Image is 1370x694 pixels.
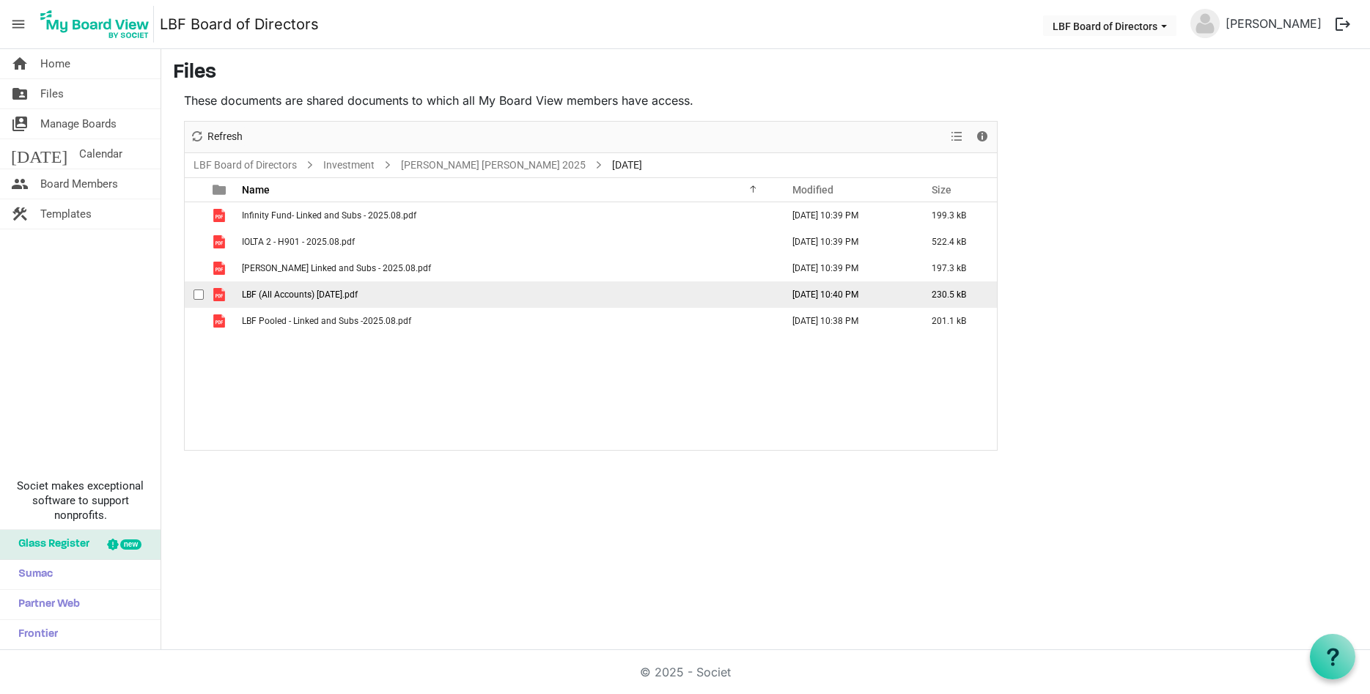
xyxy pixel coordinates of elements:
[11,109,29,139] span: switch_account
[11,169,29,199] span: people
[7,479,154,523] span: Societ makes exceptional software to support nonprofits.
[1327,9,1358,40] button: logout
[932,184,951,196] span: Size
[206,128,244,146] span: Refresh
[777,255,916,281] td: September 30, 2025 10:39 PM column header Modified
[11,49,29,78] span: home
[4,10,32,38] span: menu
[185,255,204,281] td: checkbox
[237,308,777,334] td: LBF Pooled - Linked and Subs -2025.08.pdf is template cell column header Name
[945,122,970,152] div: View
[40,199,92,229] span: Templates
[948,128,965,146] button: View dropdownbutton
[237,255,777,281] td: Kendall Vick Linked and Subs - 2025.08.pdf is template cell column header Name
[40,169,118,199] span: Board Members
[185,229,204,255] td: checkbox
[36,6,154,43] img: My Board View Logo
[79,139,122,169] span: Calendar
[792,184,833,196] span: Modified
[1043,15,1176,36] button: LBF Board of Directors dropdownbutton
[185,122,248,152] div: Refresh
[973,128,992,146] button: Details
[242,289,358,300] span: LBF (All Accounts) [DATE].pdf
[185,308,204,334] td: checkbox
[204,255,237,281] td: is template cell column header type
[11,530,89,559] span: Glass Register
[40,49,70,78] span: Home
[242,184,270,196] span: Name
[777,229,916,255] td: September 30, 2025 10:39 PM column header Modified
[320,156,378,174] a: Investment
[398,156,589,174] a: [PERSON_NAME] [PERSON_NAME] 2025
[777,308,916,334] td: September 30, 2025 10:38 PM column header Modified
[242,263,431,273] span: [PERSON_NAME] Linked and Subs - 2025.08.pdf
[40,79,64,108] span: Files
[184,92,998,109] p: These documents are shared documents to which all My Board View members have access.
[970,122,995,152] div: Details
[916,308,997,334] td: 201.1 kB is template cell column header Size
[242,237,355,247] span: IOLTA 2 - H901 - 2025.08.pdf
[188,128,246,146] button: Refresh
[204,202,237,229] td: is template cell column header type
[237,281,777,308] td: LBF (All Accounts) August 2025.pdf is template cell column header Name
[242,316,411,326] span: LBF Pooled - Linked and Subs -2025.08.pdf
[120,539,141,550] div: new
[40,109,117,139] span: Manage Boards
[916,281,997,308] td: 230.5 kB is template cell column header Size
[916,255,997,281] td: 197.3 kB is template cell column header Size
[204,308,237,334] td: is template cell column header type
[916,202,997,229] td: 199.3 kB is template cell column header Size
[640,665,731,679] a: © 2025 - Societ
[185,202,204,229] td: checkbox
[160,10,319,39] a: LBF Board of Directors
[237,229,777,255] td: IOLTA 2 - H901 - 2025.08.pdf is template cell column header Name
[1220,9,1327,38] a: [PERSON_NAME]
[204,229,237,255] td: is template cell column header type
[916,229,997,255] td: 522.4 kB is template cell column header Size
[173,61,1358,86] h3: Files
[11,590,80,619] span: Partner Web
[11,199,29,229] span: construction
[204,281,237,308] td: is template cell column header type
[11,79,29,108] span: folder_shared
[11,560,53,589] span: Sumac
[609,156,645,174] span: [DATE]
[11,139,67,169] span: [DATE]
[1190,9,1220,38] img: no-profile-picture.svg
[36,6,160,43] a: My Board View Logo
[777,281,916,308] td: September 30, 2025 10:40 PM column header Modified
[191,156,300,174] a: LBF Board of Directors
[237,202,777,229] td: Infinity Fund- Linked and Subs - 2025.08.pdf is template cell column header Name
[185,281,204,308] td: checkbox
[777,202,916,229] td: September 30, 2025 10:39 PM column header Modified
[242,210,416,221] span: Infinity Fund- Linked and Subs - 2025.08.pdf
[11,620,58,649] span: Frontier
